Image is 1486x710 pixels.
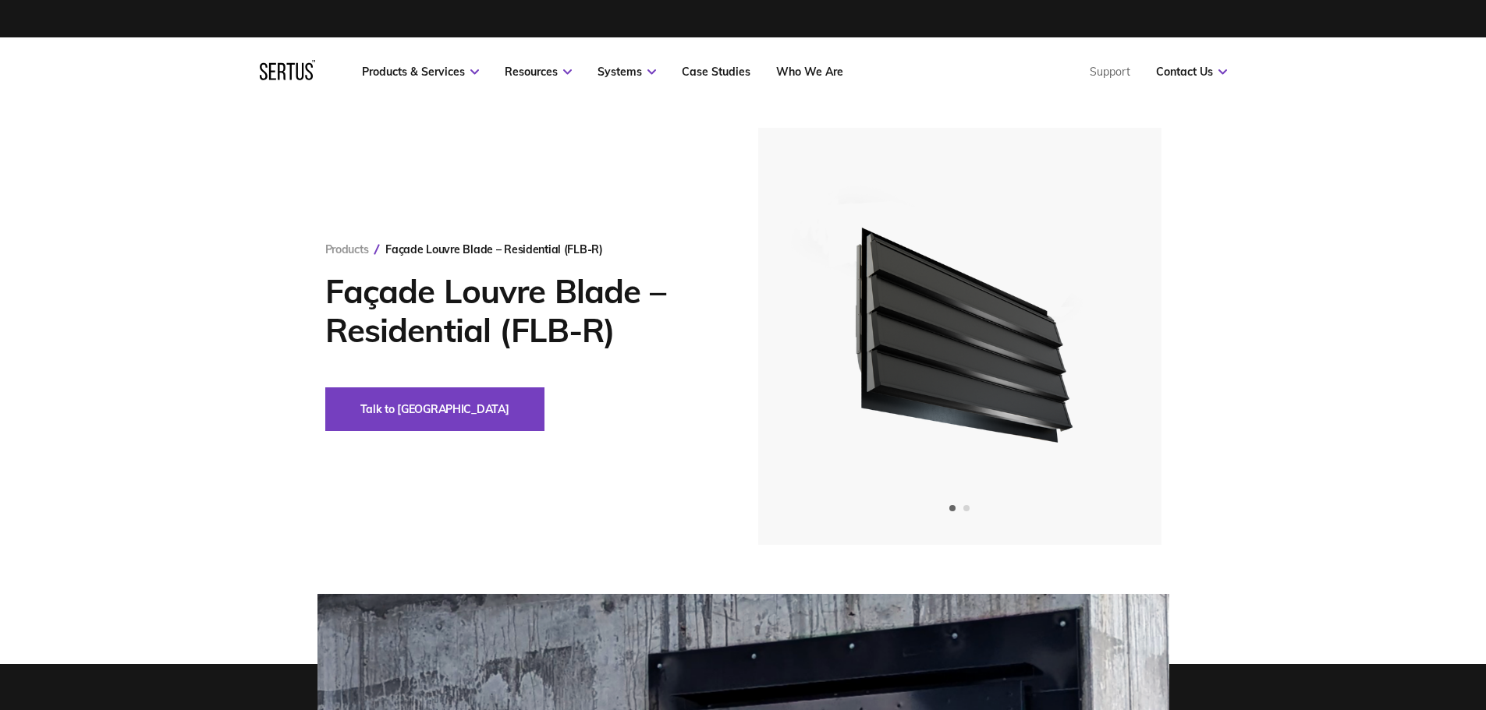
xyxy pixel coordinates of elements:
[963,505,970,511] span: Go to slide 2
[598,65,656,79] a: Systems
[1090,65,1130,79] a: Support
[682,65,750,79] a: Case Studies
[325,242,369,256] a: Products
[776,65,843,79] a: Who We Are
[325,387,544,431] button: Talk to [GEOGRAPHIC_DATA]
[1156,65,1227,79] a: Contact Us
[505,65,572,79] a: Resources
[362,65,479,79] a: Products & Services
[325,272,711,350] h1: Façade Louvre Blade – Residential (FLB-R)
